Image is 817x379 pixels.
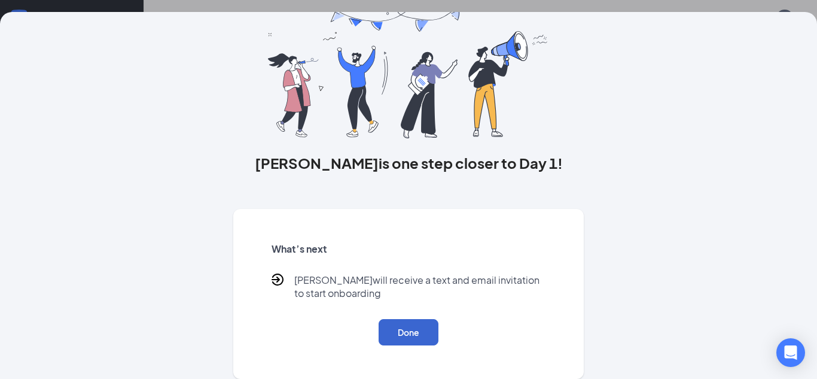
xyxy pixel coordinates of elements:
h3: [PERSON_NAME] is one step closer to Day 1! [233,153,584,173]
h5: What’s next [272,242,546,256]
div: Open Intercom Messenger [776,338,805,367]
button: Done [379,319,438,345]
img: you are all set [268,4,548,138]
p: [PERSON_NAME] will receive a text and email invitation to start onboarding [294,274,546,300]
